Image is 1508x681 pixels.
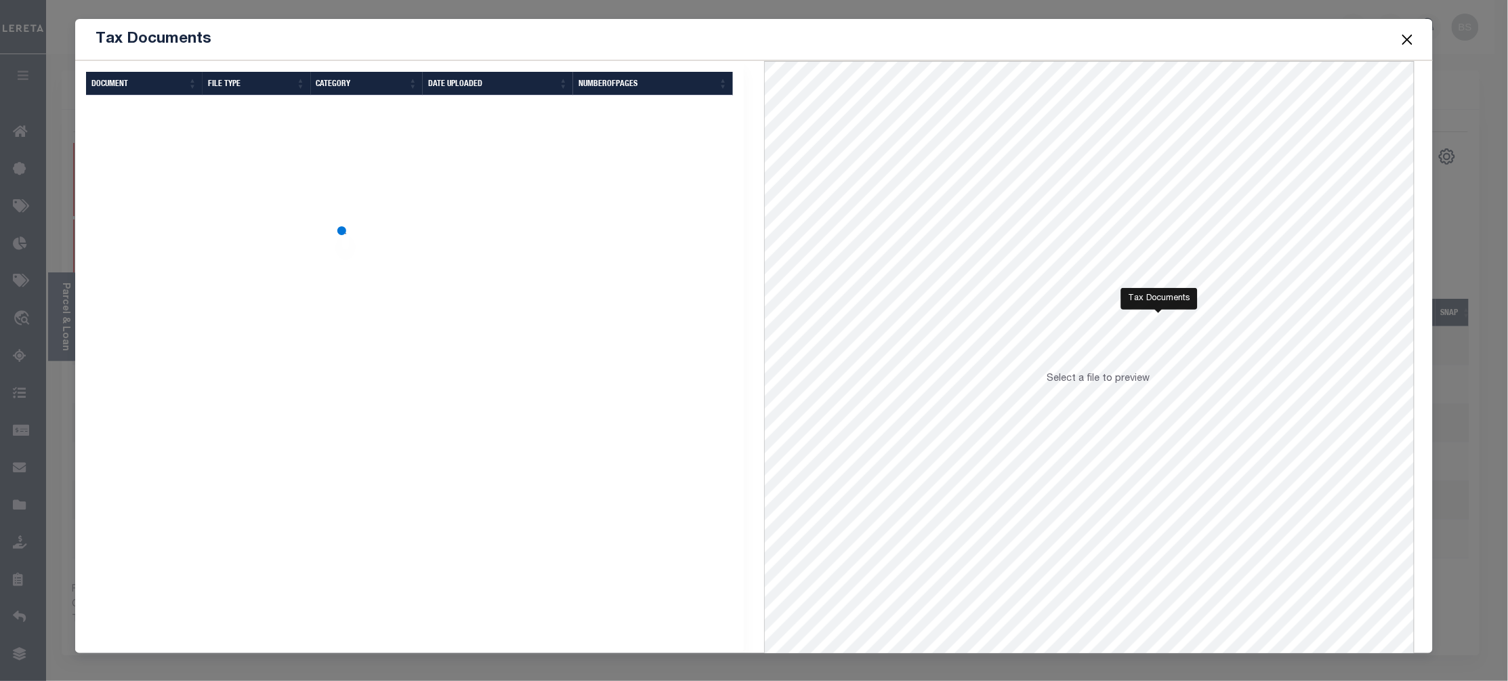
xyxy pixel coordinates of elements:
[86,72,202,96] th: DOCUMENT
[311,72,423,96] th: CATEGORY
[1047,374,1150,384] span: Select a file to preview
[573,72,733,96] th: NumberOfPages
[1121,288,1198,310] div: Tax Documents
[423,72,573,96] th: Date Uploaded
[203,72,311,96] th: FILE TYPE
